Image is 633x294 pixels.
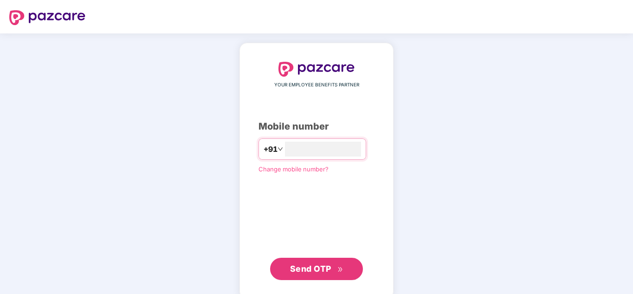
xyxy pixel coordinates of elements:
span: down [278,146,283,152]
span: +91 [264,144,278,155]
a: Change mobile number? [258,165,329,173]
span: Send OTP [290,264,331,274]
span: YOUR EMPLOYEE BENEFITS PARTNER [274,81,359,89]
div: Mobile number [258,119,375,134]
img: logo [278,62,355,77]
button: Send OTPdouble-right [270,258,363,280]
img: logo [9,10,85,25]
span: double-right [337,267,343,273]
